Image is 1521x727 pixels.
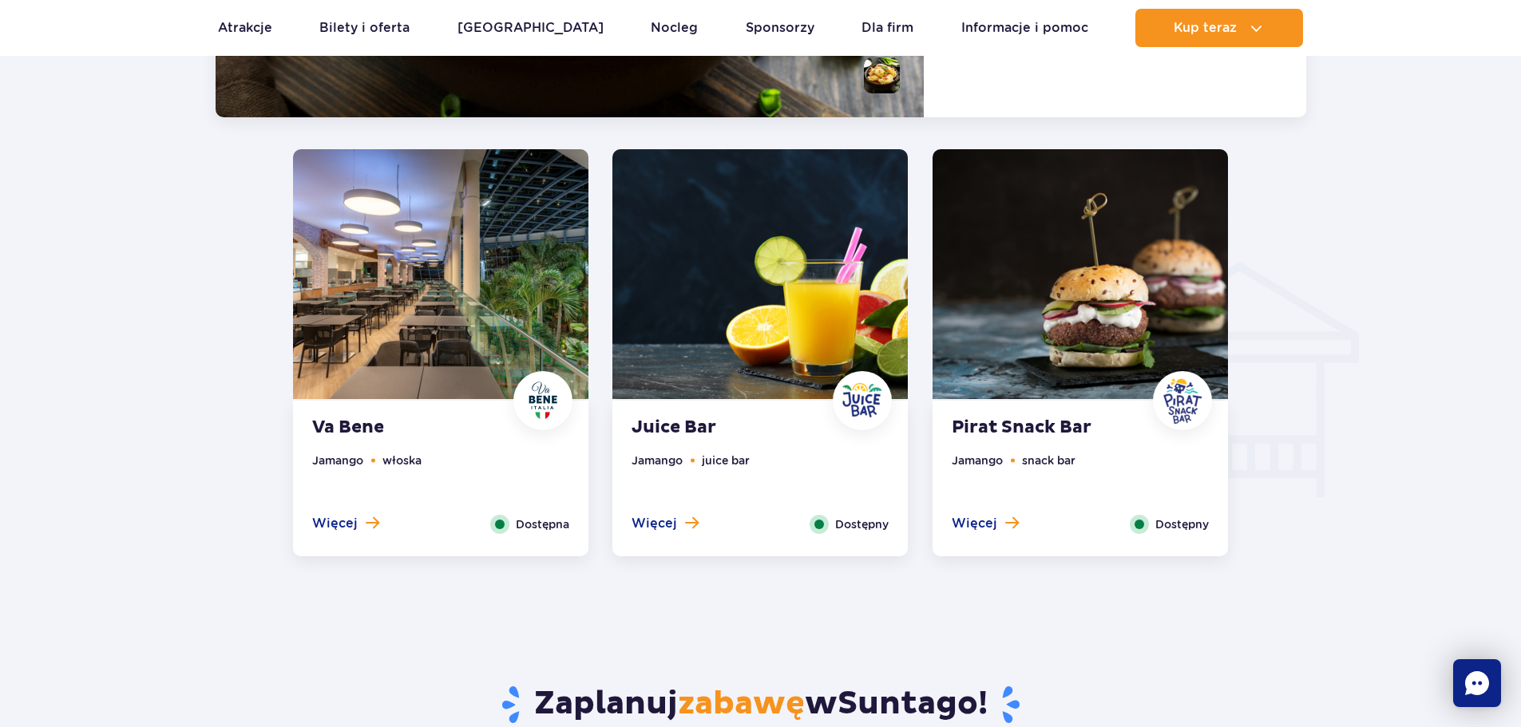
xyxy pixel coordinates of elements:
[835,516,889,533] span: Dostępny
[838,684,978,724] span: Suntago
[651,9,698,47] a: Nocleg
[952,515,1019,532] button: Więcej
[457,9,604,47] a: [GEOGRAPHIC_DATA]
[952,452,1003,469] li: Jamango
[702,452,750,469] li: juice bar
[632,515,699,532] button: Więcej
[312,417,505,439] strong: Va Bene
[952,417,1145,439] strong: Pirat Snack Bar
[678,684,805,724] span: zabawę
[1453,659,1501,707] div: Chat
[516,516,569,533] span: Dostępna
[312,515,358,532] span: Więcej
[382,452,422,469] li: włoska
[862,9,913,47] a: Dla firm
[519,377,567,425] img: Va Bene
[1155,516,1209,533] span: Dostępny
[312,515,379,532] button: Więcej
[961,9,1088,47] a: Informacje i pomoc
[612,149,908,399] img: Juice Bar
[746,9,814,47] a: Sponsorzy
[1022,452,1075,469] li: snack bar
[1174,21,1237,35] span: Kup teraz
[218,9,272,47] a: Atrakcje
[1159,377,1206,425] img: Pirat Snack Bar
[952,515,997,532] span: Więcej
[319,9,410,47] a: Bilety i oferta
[933,149,1228,399] img: Pirat Snack Bar
[293,149,588,399] img: Va Bene
[632,452,683,469] li: Jamango
[1135,9,1303,47] button: Kup teraz
[632,515,677,532] span: Więcej
[293,684,1228,725] h3: Zaplanuj w !
[632,417,825,439] strong: Juice Bar
[838,377,886,425] img: Juice Bar
[312,452,363,469] li: Jamango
